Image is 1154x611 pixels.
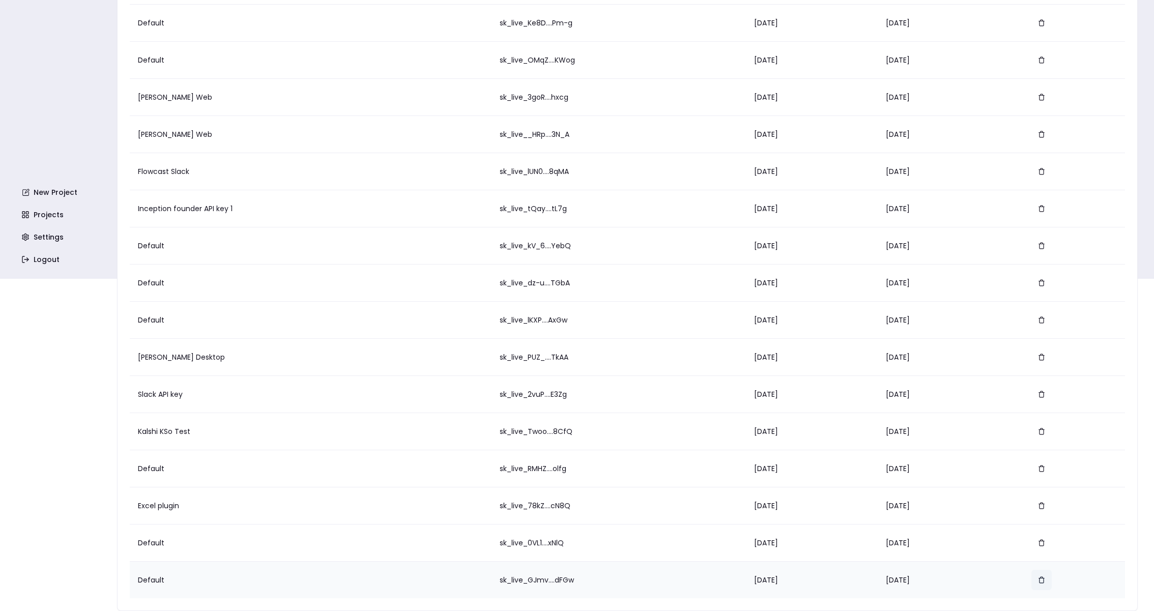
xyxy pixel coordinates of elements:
td: Default [130,524,492,561]
td: sk_live_lKXP....AxGw [492,301,746,338]
td: sk_live_RMHZ....olfg [492,450,746,487]
td: Excel plugin [130,487,492,524]
td: [DATE] [878,524,1023,561]
td: [DATE] [878,450,1023,487]
td: [DATE] [746,375,877,413]
td: sk_live_OMqZ....KWog [492,41,746,78]
td: [DATE] [878,561,1023,598]
td: sk_live_Ke8D....Pm-g [492,4,746,41]
td: sk_live_dz-u....TGbA [492,264,746,301]
td: Default [130,227,492,264]
td: [DATE] [746,487,877,524]
td: [PERSON_NAME] Web [130,78,492,115]
a: New Project [17,183,102,201]
td: [DATE] [746,561,877,598]
td: sk_live_lUN0....8qMA [492,153,746,190]
a: Logout [17,250,102,269]
td: [DATE] [746,115,877,153]
td: [DATE] [878,375,1023,413]
td: [DATE] [746,153,877,190]
td: [DATE] [746,264,877,301]
td: [DATE] [746,4,877,41]
td: sk_live_kV_6....YebQ [492,227,746,264]
td: sk_live__HRp....3N_A [492,115,746,153]
td: Flowcast Slack [130,153,492,190]
td: [DATE] [746,227,877,264]
td: [DATE] [878,190,1023,227]
td: [DATE] [878,301,1023,338]
a: Projects [17,206,102,224]
td: [DATE] [746,338,877,375]
td: [DATE] [878,153,1023,190]
td: [PERSON_NAME] Web [130,115,492,153]
td: sk_live_2vuP....E3Zg [492,375,746,413]
td: [DATE] [878,338,1023,375]
td: Default [130,561,492,598]
td: Default [130,4,492,41]
td: Default [130,264,492,301]
td: [DATE] [878,78,1023,115]
td: sk_live_GJmv....dFGw [492,561,746,598]
td: Default [130,450,492,487]
td: [DATE] [878,227,1023,264]
td: [DATE] [746,413,877,450]
td: sk_live_PUZ_....TkAA [492,338,746,375]
td: [DATE] [746,190,877,227]
td: [DATE] [746,524,877,561]
td: [DATE] [878,41,1023,78]
td: sk_live_tQay....tL7g [492,190,746,227]
td: [DATE] [878,413,1023,450]
td: [PERSON_NAME] Desktop [130,338,492,375]
td: sk_live_Twoo....8CfQ [492,413,746,450]
td: [DATE] [878,4,1023,41]
td: [DATE] [878,264,1023,301]
td: sk_live_0VL1....xNlQ [492,524,746,561]
td: [DATE] [878,115,1023,153]
td: Default [130,301,492,338]
td: Kalshi KSo Test [130,413,492,450]
a: Settings [17,228,102,246]
td: sk_live_78kZ....cN8Q [492,487,746,524]
td: [DATE] [746,78,877,115]
td: sk_live_3goR....hxcg [492,78,746,115]
td: [DATE] [746,450,877,487]
td: Inception founder API key 1 [130,190,492,227]
td: Default [130,41,492,78]
td: [DATE] [878,487,1023,524]
td: [DATE] [746,301,877,338]
td: [DATE] [746,41,877,78]
td: Slack API key [130,375,492,413]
